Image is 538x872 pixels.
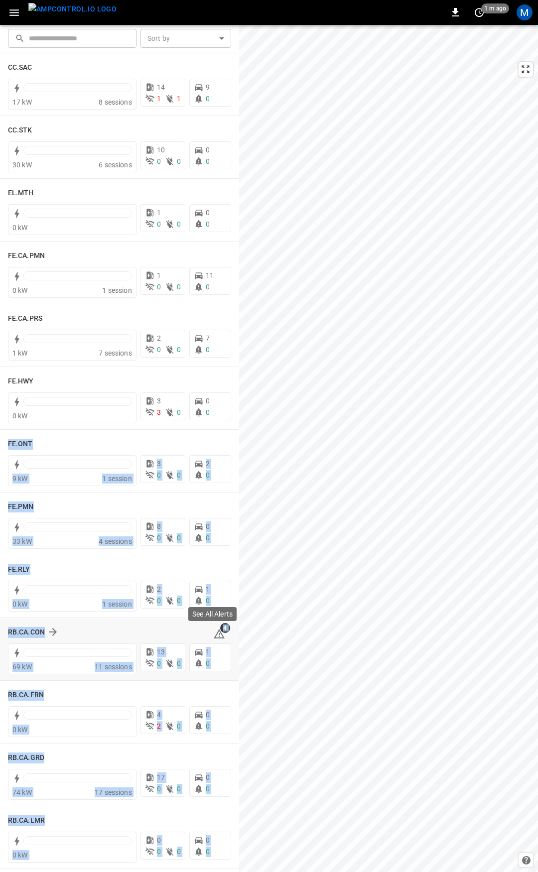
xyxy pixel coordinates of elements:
[517,4,533,20] div: profile-icon
[206,522,210,530] span: 0
[12,412,28,420] span: 0 kW
[481,3,509,13] span: 1 m ago
[8,188,34,199] h6: EL.MTH
[157,146,165,154] span: 10
[95,788,132,796] span: 17 sessions
[8,439,33,450] h6: FE.ONT
[206,785,210,793] span: 0
[12,161,32,169] span: 30 kW
[157,220,161,228] span: 0
[157,471,161,479] span: 0
[206,83,210,91] span: 9
[8,752,44,763] h6: RB.CA.GRD
[12,851,28,859] span: 0 kW
[12,726,28,734] span: 0 kW
[177,659,181,667] span: 0
[206,271,214,279] span: 11
[206,471,210,479] span: 0
[8,125,32,136] h6: CC.STK
[99,161,132,169] span: 6 sessions
[157,408,161,416] span: 3
[206,220,210,228] span: 0
[177,722,181,730] span: 0
[157,585,161,593] span: 2
[206,773,210,781] span: 0
[206,659,210,667] span: 0
[206,408,210,416] span: 0
[206,597,210,605] span: 0
[99,98,132,106] span: 8 sessions
[471,4,487,20] button: set refresh interval
[12,537,32,545] span: 33 kW
[177,471,181,479] span: 0
[177,534,181,542] span: 0
[220,623,230,633] span: 4
[12,663,32,671] span: 69 kW
[177,848,181,856] span: 0
[206,585,210,593] span: 1
[8,376,34,387] h6: FE.HWY
[206,711,210,719] span: 0
[12,224,28,232] span: 0 kW
[157,460,161,468] span: 3
[28,3,117,15] img: ampcontrol.io logo
[95,663,132,671] span: 11 sessions
[102,475,132,483] span: 1 session
[177,346,181,354] span: 0
[177,157,181,165] span: 0
[8,250,45,261] h6: FE.CA.PMN
[8,627,45,638] h6: RB.CA.CON
[99,349,132,357] span: 7 sessions
[177,220,181,228] span: 0
[12,788,32,796] span: 74 kW
[8,690,44,701] h6: RB.CA.FRN
[206,836,210,844] span: 0
[157,334,161,342] span: 2
[177,597,181,605] span: 0
[157,83,165,91] span: 14
[157,534,161,542] span: 0
[12,286,28,294] span: 0 kW
[206,95,210,103] span: 0
[8,313,42,324] h6: FE.CA.PRS
[8,62,32,73] h6: CC.SAC
[177,785,181,793] span: 0
[157,397,161,405] span: 3
[206,397,210,405] span: 0
[206,334,210,342] span: 7
[157,648,165,656] span: 13
[102,600,132,608] span: 1 session
[206,146,210,154] span: 0
[157,522,161,530] span: 8
[206,848,210,856] span: 0
[157,346,161,354] span: 0
[157,95,161,103] span: 1
[157,773,165,781] span: 17
[8,564,30,575] h6: FE.RLY
[206,157,210,165] span: 0
[206,648,210,656] span: 1
[102,286,132,294] span: 1 session
[177,408,181,416] span: 0
[206,283,210,291] span: 0
[8,815,45,826] h6: RB.CA.LMR
[12,98,32,106] span: 17 kW
[157,597,161,605] span: 0
[157,659,161,667] span: 0
[157,836,161,844] span: 0
[177,283,181,291] span: 0
[206,534,210,542] span: 0
[177,95,181,103] span: 1
[12,349,28,357] span: 1 kW
[157,722,161,730] span: 2
[206,722,210,730] span: 0
[157,283,161,291] span: 0
[157,209,161,217] span: 1
[192,609,233,619] p: See All Alerts
[12,475,28,483] span: 9 kW
[206,460,210,468] span: 2
[8,501,34,512] h6: FE.PMN
[239,25,538,872] canvas: Map
[157,848,161,856] span: 0
[206,209,210,217] span: 0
